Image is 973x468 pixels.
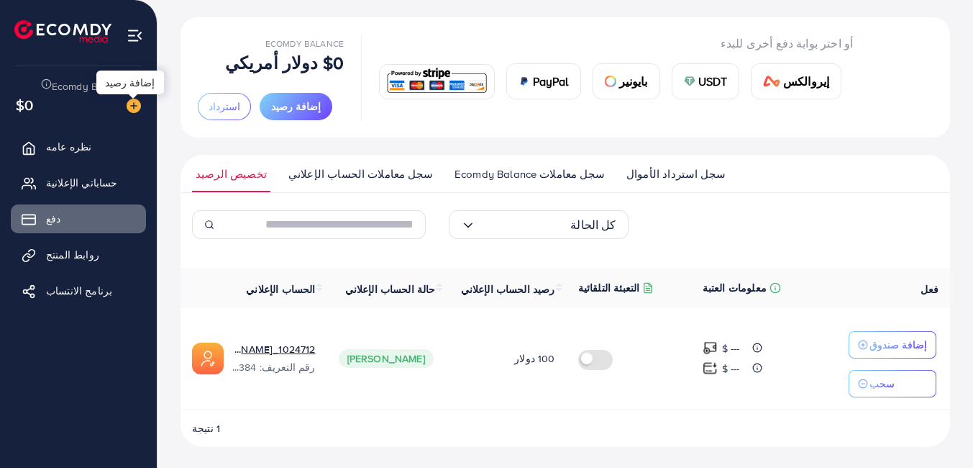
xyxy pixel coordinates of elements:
p: أو اختر بوابة دفع أخرى للبدء [379,35,853,52]
img: card [605,76,616,87]
span: [PERSON_NAME] [339,349,434,368]
img: top-up amount [703,361,718,376]
a: حساباتي الإعلانية [11,168,146,197]
div: <span class='underline'>1024712_Ibrahim_AFtechnologies_1738812258533</span></br>7468141728596410384 [231,342,316,375]
span: فعل [921,282,938,297]
span: 1 نتيجة [192,421,220,436]
span: إضافة رصيد [271,99,321,114]
a: 1024712_[PERSON_NAME]_AFtechnologies_1738812258533 [231,342,316,356]
p: معلومات العتبة [703,279,767,297]
span: PayPal [533,73,569,90]
span: 100 دولار [514,351,554,366]
a: cardبايونير [593,63,660,99]
span: حساباتي الإعلانية [46,176,118,190]
span: USDT [698,73,728,90]
span: رقم التعريف: 7468141728596410384 [231,360,316,374]
img: image [127,99,141,113]
p: $ --- [722,340,740,357]
a: نظره عامه [11,132,146,161]
img: بطاقة [519,76,530,87]
button: إضافة رصيد [260,93,332,120]
span: سجل معاملات الحساب الإعلاني [288,166,433,182]
button: استرداد [198,93,251,120]
span: رصيد الحساب الإعلاني [461,282,555,297]
span: سجل استرداد الأموال [626,166,726,182]
a: روابط المنتج [11,240,146,269]
button: سحب [849,370,936,397]
p: $ --- [722,360,740,377]
input: البحث عن خيار [475,214,571,236]
img: card [763,76,780,87]
img: بطاقة [684,76,695,87]
iframe: Chat [912,403,962,457]
font: كل الحالة [570,215,616,235]
span: إيروالكس [783,73,829,90]
span: بايونير [619,73,648,90]
a: cardإيروالكس [751,63,841,99]
span: دفع [46,212,60,226]
a: برنامج الانتساب [11,276,146,305]
img: card [384,66,490,97]
a: دفع [11,204,146,233]
a: بطاقةUSDT [672,63,740,99]
img: logo [14,20,111,42]
a: بطاقةPayPal [506,63,581,99]
span: استرداد [209,99,240,114]
span: حالة الحساب الإعلاني [345,282,436,297]
img: top-up amount [703,341,718,356]
span: Ecomdy Balance [265,37,344,50]
div: إضافة رصيد [96,71,164,94]
a: card [379,64,495,99]
span: Ecomdy Balance [52,79,129,94]
span: الحساب الإعلاني [246,282,315,297]
span: $0 [16,94,33,115]
span: برنامج الانتساب [46,284,112,298]
p: التعبئة التلقائية [578,279,640,297]
span: تخصيص الرصيد [196,166,267,182]
button: إضافة صندوق [849,331,936,359]
p: إضافة صندوق [869,336,927,354]
img: menu [127,27,143,44]
div: البحث عن خيار [449,210,629,239]
span: نظره عامه [46,140,91,154]
span: روابط المنتج [46,248,99,262]
p: سحب [869,375,895,392]
span: سجل معاملات Ecomdy Balance [454,166,605,182]
img: ic-ads-acc.e4c84228.svg [192,343,224,374]
p: $0 دولار أمريكي [225,54,344,71]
